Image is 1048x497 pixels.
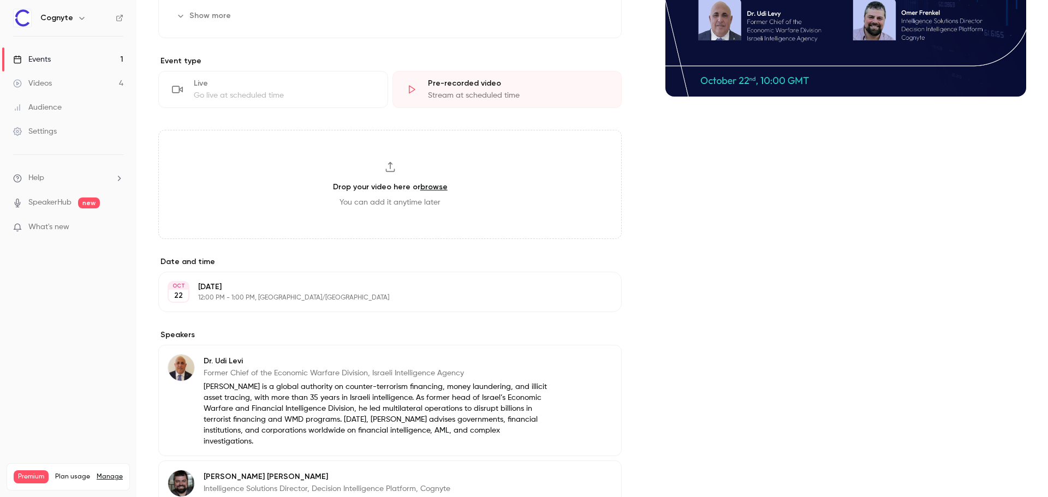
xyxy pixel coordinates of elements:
span: Plan usage [55,472,90,481]
div: Live [194,78,374,89]
button: Show more [172,7,237,25]
p: [PERSON_NAME] [PERSON_NAME] [204,471,551,482]
p: Event type [158,56,622,67]
span: new [78,197,100,208]
img: Cognyte [14,9,31,27]
div: Settings [13,126,57,137]
span: You can add it anytime later [340,197,440,208]
p: Former Chief of the Economic Warfare Division, Israeli Intelligence Agency [204,368,551,379]
label: Speakers [158,330,622,340]
div: Events [13,54,51,65]
div: Stream at scheduled time [428,90,609,101]
a: Manage [97,472,123,481]
iframe: Noticeable Trigger [110,223,123,232]
div: LiveGo live at scheduled time [158,71,388,108]
div: Dr. Udi LeviDr. Udi LeviFormer Chief of the Economic Warfare Division, Israeli Intelligence Agenc... [158,345,622,456]
span: Premium [14,470,49,483]
div: Pre-recorded videoStream at scheduled time [392,71,622,108]
p: [PERSON_NAME] is a global authority on counter-terrorism financing, money laundering, and illicit... [204,381,551,447]
li: help-dropdown-opener [13,172,123,184]
div: Videos [13,78,52,89]
span: Help [28,172,44,184]
h3: Drop your video here or [333,181,448,193]
img: Omer Frenkel [168,470,194,496]
a: browse [420,182,448,191]
div: OCT [169,282,188,290]
div: Audience [13,102,62,113]
p: [DATE] [198,282,564,292]
a: SpeakerHub [28,197,72,208]
p: 12:00 PM - 1:00 PM, [GEOGRAPHIC_DATA]/[GEOGRAPHIC_DATA] [198,294,564,302]
img: Dr. Udi Levi [168,355,194,381]
span: What's new [28,221,69,233]
label: Date and time [158,256,622,267]
p: 22 [174,290,183,301]
div: Go live at scheduled time [194,90,374,101]
p: Intelligence Solutions Director, Decision Intelligence Platform, Cognyte [204,483,551,494]
h6: Cognyte [40,13,73,23]
div: Pre-recorded video [428,78,609,89]
p: Dr. Udi Levi [204,356,551,367]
